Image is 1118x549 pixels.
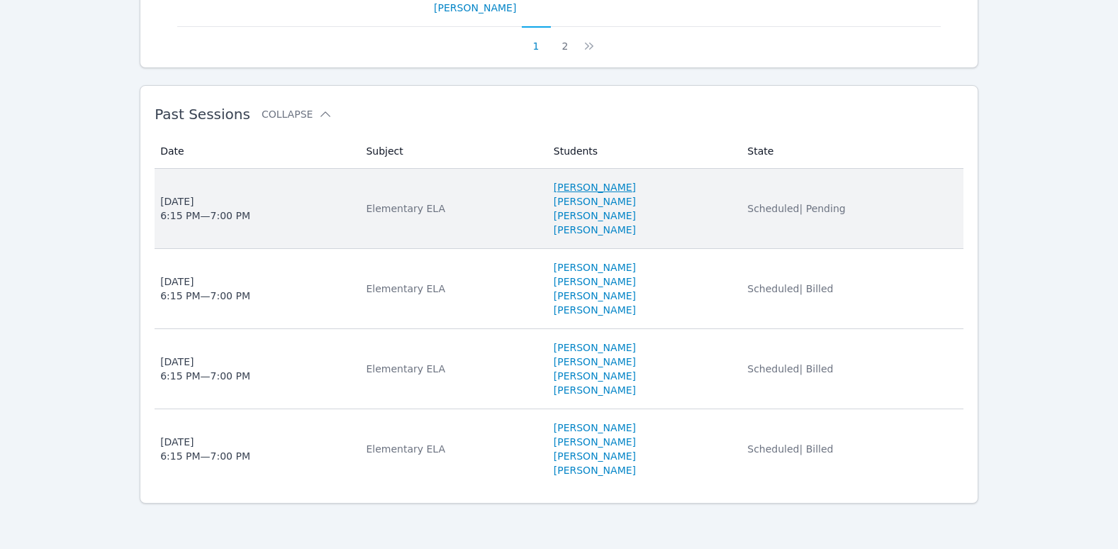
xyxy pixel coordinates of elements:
[366,362,536,376] div: Elementary ELA
[554,421,636,435] a: [PERSON_NAME]
[160,274,250,303] div: [DATE] 6:15 PM — 7:00 PM
[554,355,636,369] a: [PERSON_NAME]
[160,435,250,463] div: [DATE] 6:15 PM — 7:00 PM
[357,134,544,169] th: Subject
[160,355,250,383] div: [DATE] 6:15 PM — 7:00 PM
[366,442,536,456] div: Elementary ELA
[551,26,580,53] button: 2
[554,463,636,477] a: [PERSON_NAME]
[545,134,739,169] th: Students
[155,169,963,249] tr: [DATE]6:15 PM—7:00 PMElementary ELA[PERSON_NAME][PERSON_NAME][PERSON_NAME][PERSON_NAME]Scheduled|...
[747,283,833,294] span: Scheduled | Billed
[434,1,516,15] a: [PERSON_NAME]
[554,289,636,303] a: [PERSON_NAME]
[155,409,963,489] tr: [DATE]6:15 PM—7:00 PMElementary ELA[PERSON_NAME][PERSON_NAME][PERSON_NAME][PERSON_NAME]Scheduled|...
[554,180,636,194] a: [PERSON_NAME]
[522,26,551,53] button: 1
[554,369,636,383] a: [PERSON_NAME]
[155,134,357,169] th: Date
[155,249,963,329] tr: [DATE]6:15 PM—7:00 PMElementary ELA[PERSON_NAME][PERSON_NAME][PERSON_NAME][PERSON_NAME]Scheduled|...
[554,383,636,397] a: [PERSON_NAME]
[747,363,833,375] span: Scheduled | Billed
[554,303,636,317] a: [PERSON_NAME]
[554,194,636,209] a: [PERSON_NAME]
[554,435,636,449] a: [PERSON_NAME]
[366,282,536,296] div: Elementary ELA
[155,106,250,123] span: Past Sessions
[554,223,636,237] a: [PERSON_NAME]
[262,107,332,121] button: Collapse
[366,201,536,216] div: Elementary ELA
[554,209,636,223] a: [PERSON_NAME]
[155,329,963,409] tr: [DATE]6:15 PM—7:00 PMElementary ELA[PERSON_NAME][PERSON_NAME][PERSON_NAME][PERSON_NAME]Scheduled|...
[554,340,636,355] a: [PERSON_NAME]
[554,260,636,274] a: [PERSON_NAME]
[739,134,963,169] th: State
[554,274,636,289] a: [PERSON_NAME]
[747,203,845,214] span: Scheduled | Pending
[160,194,250,223] div: [DATE] 6:15 PM — 7:00 PM
[554,449,636,463] a: [PERSON_NAME]
[747,443,833,455] span: Scheduled | Billed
